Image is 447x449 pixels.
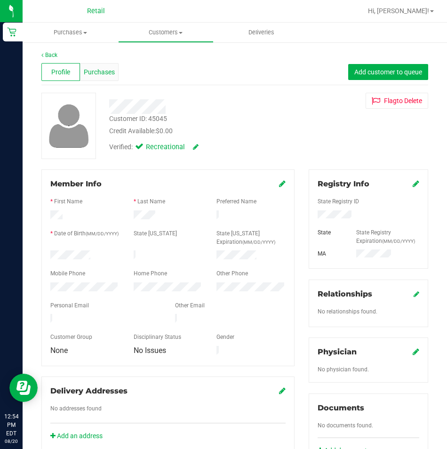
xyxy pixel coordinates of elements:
[216,269,248,278] label: Other Phone
[109,126,295,136] div: Credit Available:
[4,412,18,438] p: 12:54 PM EDT
[134,229,177,238] label: State [US_STATE]
[382,239,415,244] span: (MM/DD/YYYY)
[109,114,167,124] div: Customer ID: 45045
[146,142,184,152] span: Recreational
[54,229,119,238] label: Date of Birth
[137,197,165,206] label: Last Name
[214,23,309,42] a: Deliveries
[50,346,68,355] span: None
[119,28,213,37] span: Customers
[318,366,369,373] span: No physician found.
[118,23,214,42] a: Customers
[216,229,286,246] label: State [US_STATE] Expiration
[50,432,103,440] a: Add an address
[54,197,82,206] label: First Name
[311,228,349,237] div: State
[23,28,118,37] span: Purchases
[50,404,102,413] label: No addresses found
[236,28,287,37] span: Deliveries
[354,68,422,76] span: Add customer to queue
[318,422,373,429] span: No documents found.
[242,240,275,245] span: (MM/DD/YYYY)
[41,52,57,58] a: Back
[368,7,429,15] span: Hi, [PERSON_NAME]!
[318,289,372,298] span: Relationships
[86,231,119,236] span: (MM/DD/YYYY)
[9,374,38,402] iframe: Resource center
[4,438,18,445] p: 08/20
[109,142,199,152] div: Verified:
[175,301,205,310] label: Other Email
[318,179,369,188] span: Registry Info
[216,197,256,206] label: Preferred Name
[156,127,173,135] span: $0.00
[356,228,419,245] label: State Registry Expiration
[318,307,377,316] label: No relationships found.
[50,179,102,188] span: Member Info
[7,27,16,37] inline-svg: Retail
[366,93,428,109] button: Flagto Delete
[311,249,349,258] div: MA
[50,269,85,278] label: Mobile Phone
[216,333,234,341] label: Gender
[318,403,364,412] span: Documents
[318,197,359,206] label: State Registry ID
[51,67,70,77] span: Profile
[348,64,428,80] button: Add customer to queue
[84,67,115,77] span: Purchases
[23,23,118,42] a: Purchases
[50,333,92,341] label: Customer Group
[134,269,167,278] label: Home Phone
[50,386,128,395] span: Delivery Addresses
[44,102,94,150] img: user-icon.png
[318,347,357,356] span: Physician
[134,333,181,341] label: Disciplinary Status
[87,7,105,15] span: Retail
[50,301,89,310] label: Personal Email
[134,346,166,355] span: No Issues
